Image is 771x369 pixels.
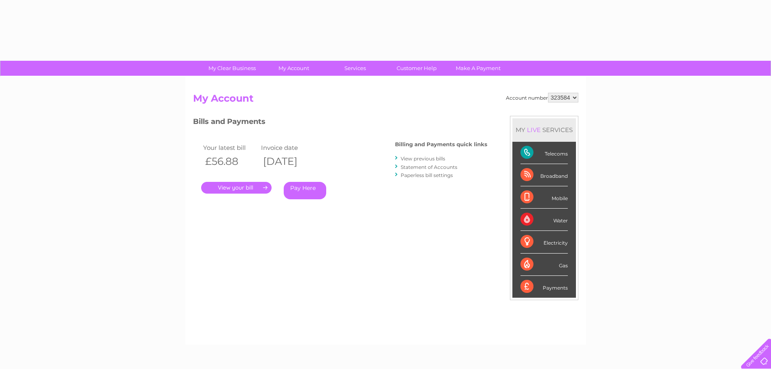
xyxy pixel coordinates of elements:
h4: Billing and Payments quick links [395,141,487,147]
th: £56.88 [201,153,259,170]
div: Telecoms [520,142,568,164]
div: Account number [506,93,578,102]
th: [DATE] [259,153,317,170]
a: My Clear Business [199,61,265,76]
div: Broadband [520,164,568,186]
h2: My Account [193,93,578,108]
a: Pay Here [284,182,326,199]
div: Electricity [520,231,568,253]
a: View previous bills [401,156,445,162]
a: Make A Payment [445,61,512,76]
div: MY SERVICES [512,118,576,141]
div: Mobile [520,186,568,209]
a: Services [322,61,389,76]
a: Customer Help [383,61,450,76]
a: Paperless bill settings [401,172,453,178]
h3: Bills and Payments [193,116,487,130]
a: . [201,182,272,194]
a: My Account [260,61,327,76]
div: Payments [520,276,568,298]
td: Your latest bill [201,142,259,153]
a: Statement of Accounts [401,164,457,170]
div: Gas [520,254,568,276]
div: Water [520,209,568,231]
td: Invoice date [259,142,317,153]
div: LIVE [525,126,542,134]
